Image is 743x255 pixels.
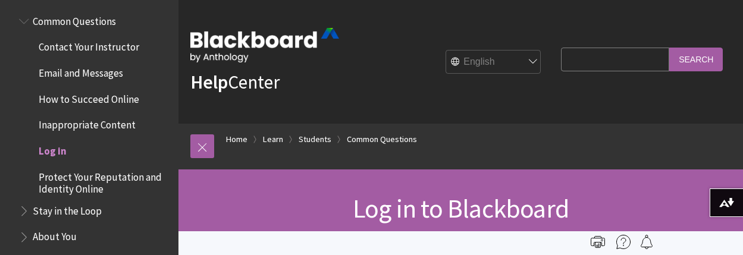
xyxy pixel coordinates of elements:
[347,132,417,147] a: Common Questions
[353,192,569,225] span: Log in to Blackboard
[263,132,283,147] a: Learn
[39,37,139,53] span: Contact Your Instructor
[39,63,123,79] span: Email and Messages
[446,51,541,74] select: Site Language Selector
[190,70,228,94] strong: Help
[39,115,136,131] span: Inappropriate Content
[39,89,139,105] span: How to Succeed Online
[33,201,102,217] span: Stay in the Loop
[591,235,605,249] img: Print
[39,167,170,195] span: Protect Your Reputation and Identity Online
[299,132,331,147] a: Students
[190,70,280,94] a: HelpCenter
[616,235,631,249] img: More help
[33,227,77,243] span: About You
[190,28,339,62] img: Blackboard by Anthology
[39,141,67,157] span: Log in
[33,11,116,27] span: Common Questions
[669,48,723,71] input: Search
[639,235,654,249] img: Follow this page
[226,132,247,147] a: Home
